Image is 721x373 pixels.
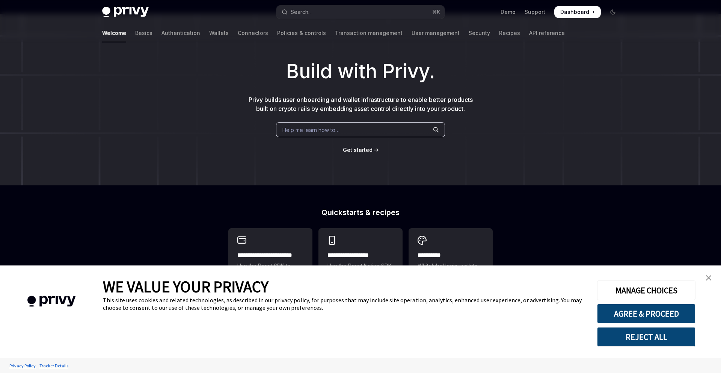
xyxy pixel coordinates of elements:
span: Dashboard [560,8,589,16]
span: ⌘ K [432,9,440,15]
a: Basics [135,24,152,42]
a: Wallets [209,24,229,42]
div: Search... [291,8,312,17]
a: Welcome [102,24,126,42]
a: Connectors [238,24,268,42]
span: Use the React SDK to authenticate a user and create an embedded wallet. [237,261,303,297]
img: close banner [706,275,711,281]
span: Whitelabel login, wallets, and user management with your own UI and branding. [418,261,484,297]
a: Dashboard [554,6,601,18]
a: Get started [343,146,373,154]
a: API reference [529,24,565,42]
a: User management [412,24,460,42]
a: Authentication [161,24,200,42]
a: Transaction management [335,24,403,42]
h1: Build with Privy. [12,57,709,86]
a: close banner [701,270,716,285]
button: Toggle dark mode [607,6,619,18]
h2: Quickstarts & recipes [228,209,493,216]
a: Recipes [499,24,520,42]
span: Get started [343,147,373,153]
a: Privacy Policy [8,359,38,372]
span: Use the React Native SDK to build a mobile app on Solana. [327,261,394,288]
span: WE VALUE YOUR PRIVACY [103,277,268,296]
button: MANAGE CHOICES [597,281,695,300]
button: AGREE & PROCEED [597,304,695,323]
a: Security [469,24,490,42]
a: Policies & controls [277,24,326,42]
a: **** *****Whitelabel login, wallets, and user management with your own UI and branding. [409,228,493,305]
button: REJECT ALL [597,327,695,347]
img: company logo [11,285,92,318]
span: Privy builds user onboarding and wallet infrastructure to enable better products built on crypto ... [249,96,473,112]
a: Demo [501,8,516,16]
a: **** **** **** ***Use the React Native SDK to build a mobile app on Solana. [318,228,403,305]
div: This site uses cookies and related technologies, as described in our privacy policy, for purposes... [103,296,586,311]
a: Tracker Details [38,359,70,372]
button: Open search [276,5,445,19]
span: Help me learn how to… [282,126,339,134]
a: Support [525,8,545,16]
img: dark logo [102,7,149,17]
